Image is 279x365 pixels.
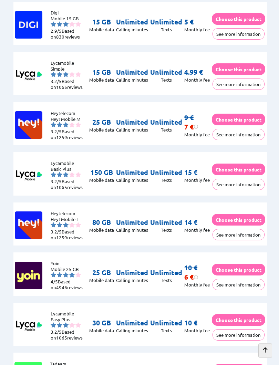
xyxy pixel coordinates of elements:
[212,214,265,226] button: Choose this product
[75,222,81,228] img: starnr5
[150,278,182,283] p: Texts
[184,77,210,83] p: Monthly fee
[116,227,148,233] p: Calling minutes
[51,16,87,22] li: Mobile 15 GB
[213,232,265,238] a: See more information
[75,122,81,128] img: starnr5
[116,328,148,334] p: Calling minutes
[51,222,56,228] img: starnr1
[150,328,182,334] p: Texts
[89,27,114,33] p: Mobile data
[212,317,265,323] a: Choose this product
[51,10,87,16] li: Digi
[69,272,75,278] img: starnr4
[150,68,182,77] p: Unlimited
[194,275,198,280] img: information
[194,125,198,129] img: information
[213,279,265,291] button: See more information
[63,72,69,77] img: starnr3
[150,218,182,227] p: Unlimited
[51,72,56,77] img: starnr1
[116,218,148,227] p: Unlimited
[56,135,67,140] span: 1259
[184,27,210,33] p: Monthly fee
[15,312,42,340] img: Logo of Lycamobile
[51,166,87,172] li: Basic Plus
[63,222,69,228] img: starnr3
[213,182,265,188] a: See more information
[212,167,265,173] a: Choose this product
[184,68,203,77] p: 4.99 €
[15,162,42,189] img: Logo of Lycamobile
[150,177,182,183] p: Texts
[212,314,265,326] button: Choose this product
[150,118,182,127] p: Unlimited
[69,122,75,128] img: starnr4
[75,22,81,27] img: starnr5
[15,11,42,39] img: Logo of Digi
[69,172,75,178] img: starnr4
[89,227,114,233] p: Mobile data
[184,282,210,288] p: Monthly fee
[51,28,62,34] span: 2.9/5
[51,272,56,278] img: starnr1
[57,172,62,178] img: starnr2
[116,77,148,83] p: Calling minutes
[89,118,114,127] p: 25 GB
[51,79,87,90] li: Based on reviews
[89,77,114,83] p: Mobile data
[150,127,182,133] p: Texts
[212,64,265,75] button: Choose this product
[51,229,62,235] span: 3.2/5
[57,272,62,278] img: starnr2
[212,264,265,276] button: Choose this product
[89,18,114,27] p: 15 GB
[63,22,69,27] img: starnr3
[89,278,114,283] p: Mobile data
[116,127,148,133] p: Calling minutes
[213,129,265,140] button: See more information
[212,114,265,126] button: Choose this product
[51,329,62,335] span: 3.2/5
[116,18,148,27] p: Unlimited
[51,129,87,140] li: Based on reviews
[212,164,265,176] button: Choose this product
[89,268,114,278] p: 25 GB
[15,112,42,139] img: Logo of Heytelecom
[212,117,265,123] a: Choose this product
[57,22,62,27] img: starnr2
[184,328,210,334] p: Monthly fee
[184,132,210,138] p: Monthly fee
[212,67,265,73] a: Choose this product
[212,267,265,273] a: Choose this product
[57,72,62,77] img: starnr2
[89,319,114,328] p: 30 GB
[63,122,69,128] img: starnr3
[51,311,87,317] li: Lycamobile
[116,27,148,33] p: Calling minutes
[63,323,69,328] img: starnr3
[116,278,148,283] p: Calling minutes
[213,29,265,40] button: See more information
[213,79,265,90] button: See more information
[75,323,81,328] img: starnr5
[184,273,198,282] div: 6 €
[51,323,56,328] img: starnr1
[89,177,114,183] p: Mobile data
[51,329,87,341] li: Based on reviews
[56,34,64,40] span: 830
[75,172,81,178] img: starnr5
[69,22,75,27] img: starnr4
[150,27,182,33] p: Texts
[69,72,75,77] img: starnr4
[116,319,148,328] p: Unlimited
[184,18,194,27] p: 5 €
[184,123,198,132] div: 7 €
[51,66,87,72] li: Simple
[56,285,67,291] span: 4946
[51,211,87,217] li: Heytelecom
[89,168,114,177] p: 150 GB
[51,267,87,272] li: Mobile 25 GB
[51,79,62,84] span: 3.2/5
[212,217,265,223] a: Choose this product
